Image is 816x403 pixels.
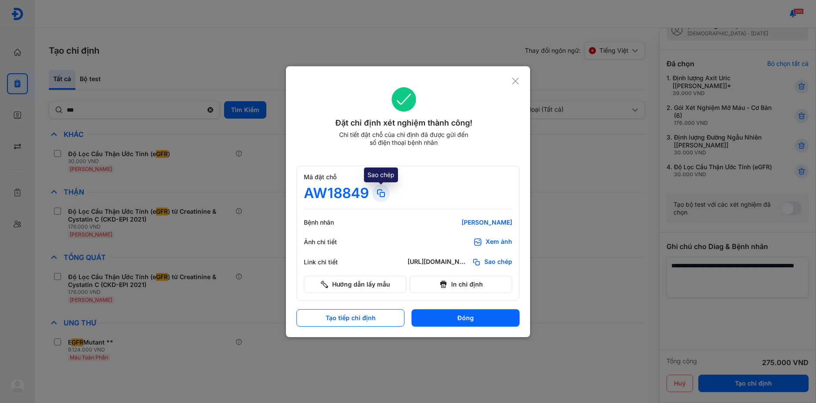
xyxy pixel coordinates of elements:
[304,184,369,202] div: AW18849
[486,238,512,246] div: Xem ảnh
[408,219,512,226] div: [PERSON_NAME]
[411,309,520,327] button: Đóng
[296,117,511,129] div: Đặt chỉ định xét nghiệm thành công!
[296,309,405,327] button: Tạo tiếp chỉ định
[408,258,469,266] div: [URL][DOMAIN_NAME]
[335,131,472,147] div: Chi tiết đặt chỗ của chỉ định đã được gửi đến số điện thoại bệnh nhân
[304,258,356,266] div: Link chi tiết
[304,219,356,226] div: Bệnh nhân
[304,238,356,246] div: Ảnh chi tiết
[304,276,406,293] button: Hướng dẫn lấy mẫu
[484,258,512,266] span: Sao chép
[410,276,512,293] button: In chỉ định
[304,173,512,181] div: Mã đặt chỗ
